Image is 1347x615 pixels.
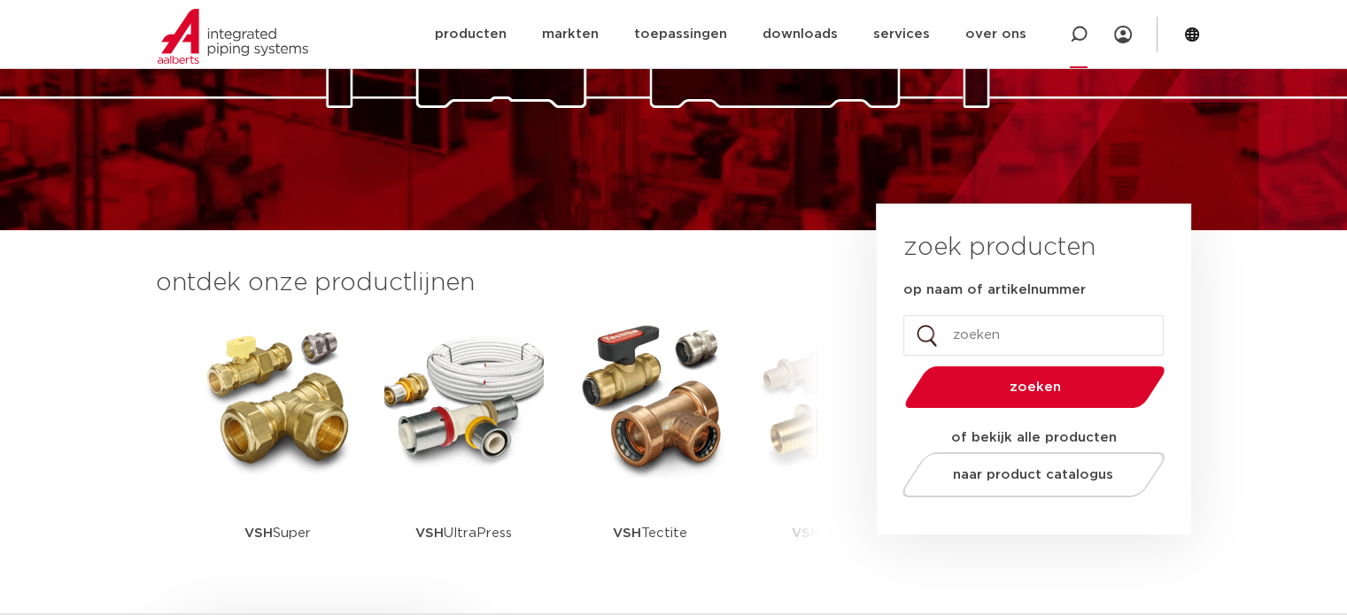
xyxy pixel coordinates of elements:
[756,319,916,588] a: VSHUltraLine
[792,478,880,588] p: UltraLine
[415,478,512,588] p: UltraPress
[951,431,1117,444] strong: of bekijk alle producten
[897,365,1172,410] button: zoeken
[903,281,1086,299] label: op naam of artikelnummer
[792,527,820,540] strong: VSH
[903,315,1164,356] input: zoeken
[244,478,311,588] p: Super
[244,527,273,540] strong: VSH
[198,319,358,588] a: VSHSuper
[903,230,1095,265] h3: zoek producten
[384,319,544,588] a: VSHUltraPress
[950,381,1119,394] span: zoeken
[953,468,1113,481] span: naar product catalogus
[415,527,444,540] strong: VSH
[897,452,1169,497] a: naar product catalogus
[613,478,687,588] p: Tectite
[570,319,730,588] a: VSHTectite
[156,265,817,301] h3: ontdek onze productlijnen
[613,527,641,540] strong: VSH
